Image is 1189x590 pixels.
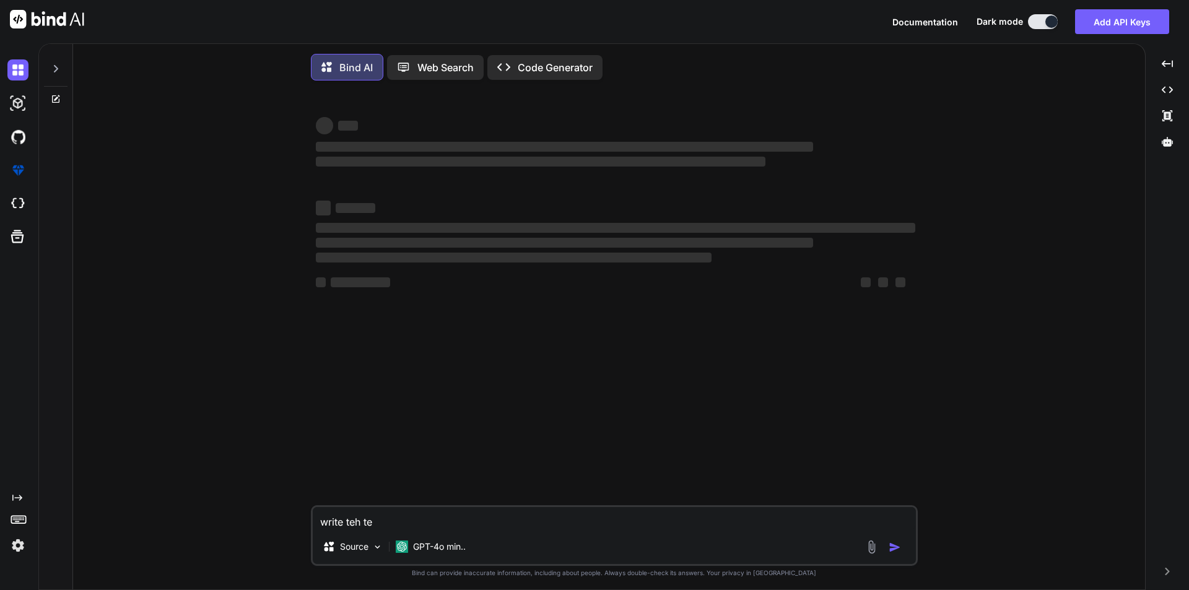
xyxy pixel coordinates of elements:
p: Bind AI [339,60,373,75]
p: Bind can provide inaccurate information, including about people. Always double-check its answers.... [311,568,918,578]
span: ‌ [861,277,871,287]
img: GPT-4o mini [396,540,408,553]
img: githubDark [7,126,28,147]
span: ‌ [895,277,905,287]
img: cloudideIcon [7,193,28,214]
span: ‌ [878,277,888,287]
span: ‌ [316,157,765,167]
span: ‌ [331,277,390,287]
p: Code Generator [518,60,593,75]
p: Web Search [417,60,474,75]
span: ‌ [316,201,331,215]
img: icon [889,541,901,553]
img: darkChat [7,59,28,80]
textarea: write teh te [313,507,916,529]
p: GPT-4o min.. [413,540,466,553]
span: ‌ [316,253,712,262]
span: ‌ [316,142,813,152]
img: settings [7,535,28,556]
img: darkAi-studio [7,93,28,114]
span: ‌ [338,121,358,131]
span: ‌ [336,203,375,213]
img: Bind AI [10,10,84,28]
p: Source [340,540,368,553]
span: Dark mode [977,15,1023,28]
img: attachment [865,540,879,554]
span: ‌ [316,238,813,248]
span: ‌ [316,117,333,134]
span: Documentation [892,17,958,27]
span: ‌ [316,277,326,287]
img: premium [7,160,28,181]
button: Documentation [892,15,958,28]
img: Pick Models [372,542,383,552]
button: Add API Keys [1075,9,1169,34]
span: ‌ [316,223,915,233]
